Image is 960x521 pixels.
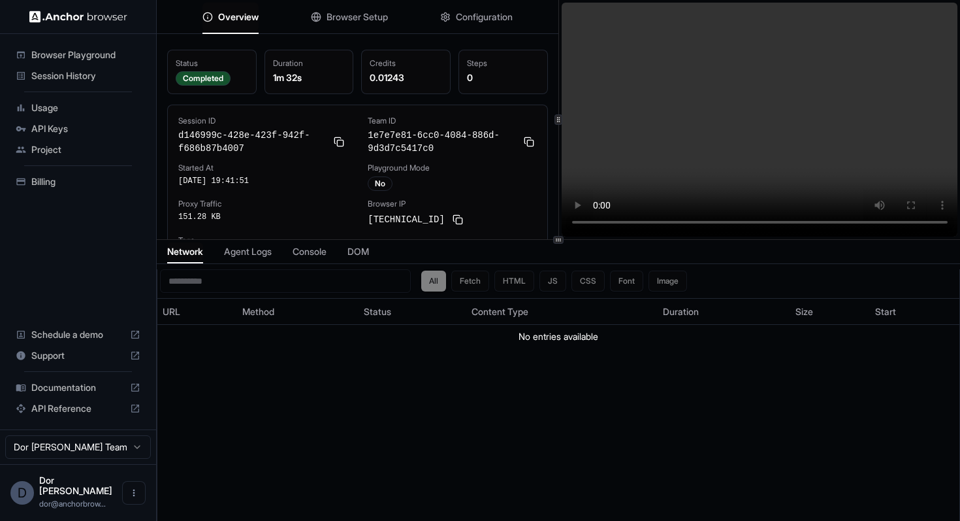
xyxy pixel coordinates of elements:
span: Overview [218,10,259,24]
div: Start [875,305,954,318]
div: Tags [178,235,537,246]
span: API Keys [31,122,140,135]
span: Configuration [456,10,513,24]
div: 1m 32s [273,71,345,84]
td: No entries available [157,325,959,349]
div: Content Type [472,305,652,318]
span: Schedule a demo [31,328,125,341]
span: dor@anchorbrowser.io [39,499,106,509]
div: Proxy Traffic [178,199,347,209]
div: Documentation [10,377,146,398]
div: Team ID [368,116,536,126]
div: Session History [10,65,146,86]
div: Started At [178,163,347,173]
div: Status [364,305,461,318]
div: Playground Mode [368,163,536,173]
span: d146999c-428e-423f-942f-f686b87b4007 [178,129,326,155]
span: Browser Playground [31,48,140,61]
span: DOM [347,245,369,258]
div: API Reference [10,398,146,419]
div: Completed [176,71,231,86]
div: 0.01243 [370,71,442,84]
span: Browser Setup [327,10,388,24]
div: Duration [663,305,784,318]
span: Project [31,143,140,156]
div: Support [10,345,146,366]
div: No [368,176,392,191]
div: 151.28 KB [178,212,347,222]
div: Credits [370,58,442,69]
div: Browser IP [368,199,536,209]
div: Method [242,305,353,318]
span: Support [31,349,125,362]
span: 1e7e7e81-6cc0-4084-886d-9d3d7c5417c0 [368,129,515,155]
div: Schedule a demo [10,324,146,345]
span: Console [293,245,327,258]
div: Status [176,58,248,69]
span: [TECHNICAL_ID] [368,213,445,226]
div: Size [795,305,865,318]
div: Steps [467,58,539,69]
span: Agent Logs [224,245,272,258]
div: 0 [467,71,539,84]
span: Dor Dankner [39,475,112,496]
div: Duration [273,58,345,69]
button: Open menu [122,481,146,505]
div: Billing [10,171,146,192]
span: Session History [31,69,140,82]
div: URL [163,305,232,318]
span: Documentation [31,381,125,394]
span: API Reference [31,402,125,415]
div: Browser Playground [10,44,146,65]
div: [DATE] 19:41:51 [178,176,347,186]
div: Session ID [178,116,347,126]
div: D [10,481,34,505]
div: API Keys [10,118,146,139]
div: Project [10,139,146,160]
img: Anchor Logo [29,10,127,23]
span: Network [167,245,203,258]
span: Usage [31,101,140,114]
span: Billing [31,175,140,188]
div: Usage [10,97,146,118]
